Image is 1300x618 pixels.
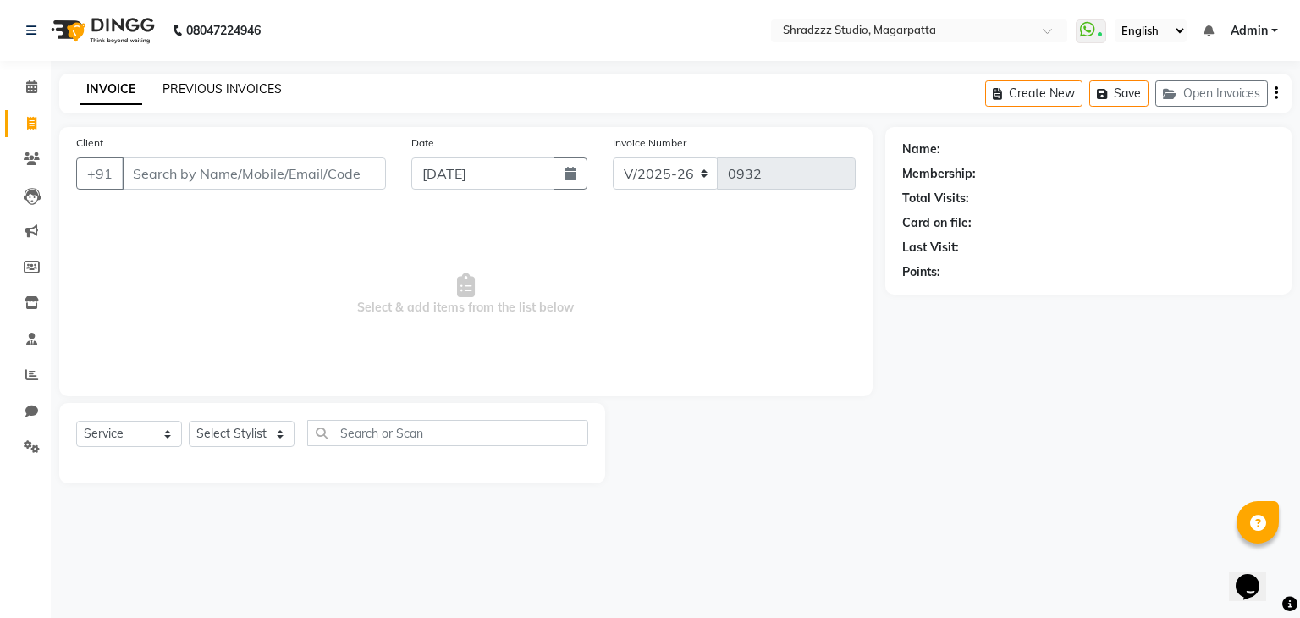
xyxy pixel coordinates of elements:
[1231,22,1268,40] span: Admin
[411,135,434,151] label: Date
[307,420,588,446] input: Search or Scan
[76,157,124,190] button: +91
[76,135,103,151] label: Client
[43,7,159,54] img: logo
[902,190,969,207] div: Total Visits:
[186,7,261,54] b: 08047224946
[162,81,282,97] a: PREVIOUS INVOICES
[76,210,856,379] span: Select & add items from the list below
[122,157,386,190] input: Search by Name/Mobile/Email/Code
[902,214,972,232] div: Card on file:
[80,74,142,105] a: INVOICE
[902,263,940,281] div: Points:
[613,135,686,151] label: Invoice Number
[985,80,1082,107] button: Create New
[902,141,940,158] div: Name:
[1155,80,1268,107] button: Open Invoices
[902,165,976,183] div: Membership:
[1089,80,1149,107] button: Save
[1229,550,1283,601] iframe: chat widget
[902,239,959,257] div: Last Visit:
